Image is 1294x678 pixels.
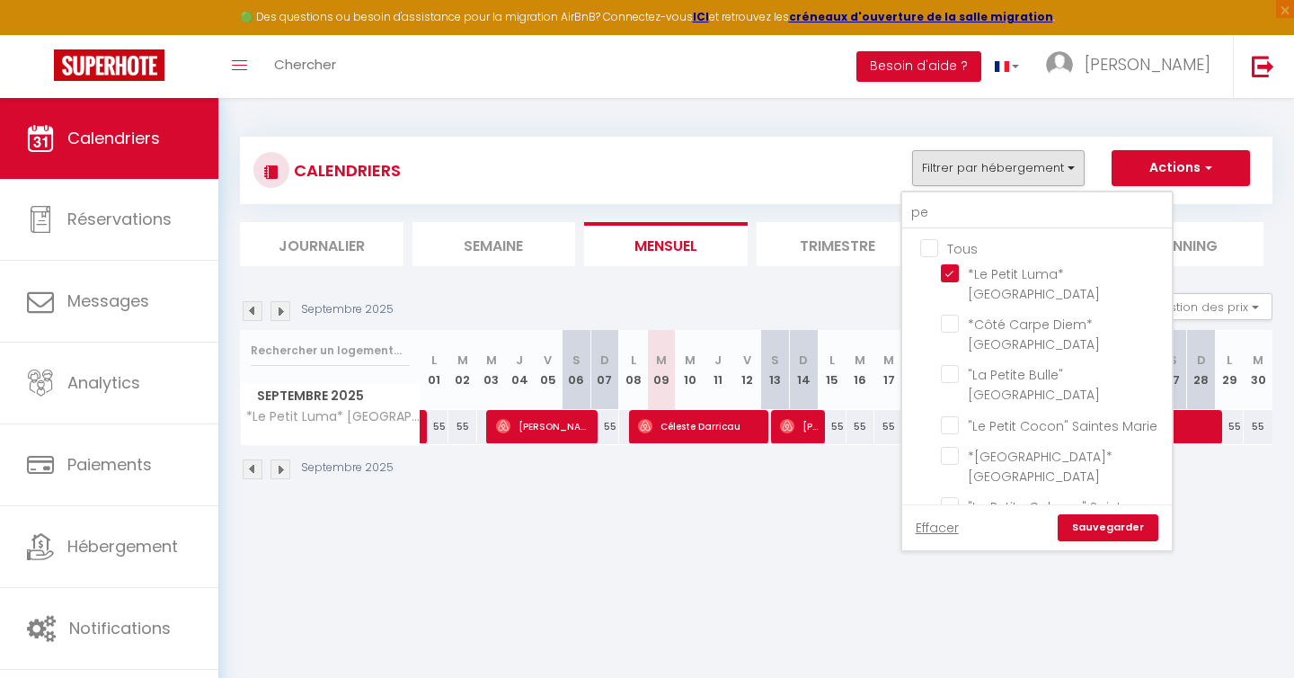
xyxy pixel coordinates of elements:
span: Messages [67,290,149,312]
li: Journalier [240,222,403,266]
input: Rechercher un logement... [251,335,410,367]
abbr: V [544,352,552,369]
button: Filtrer par hébergement [912,150,1085,186]
th: 16 [846,330,875,410]
a: Chercher [261,35,350,98]
span: Septembre 2025 [241,383,420,409]
span: *Le Petit Luma* [GEOGRAPHIC_DATA] [968,265,1100,303]
a: Effacer [916,518,959,538]
abbr: M [486,352,497,369]
th: 03 [477,330,506,410]
li: Mensuel [584,222,748,266]
abbr: D [799,352,808,369]
span: [PERSON_NAME] [780,409,819,443]
th: 02 [448,330,477,410]
abbr: S [771,352,779,369]
span: "La Petite Bulle" [GEOGRAPHIC_DATA] [968,366,1100,404]
th: 05 [534,330,563,410]
li: Semaine [412,222,576,266]
div: 55 [1244,410,1272,443]
button: Gestion des prix [1139,293,1272,320]
span: Hébergement [67,535,178,558]
span: Analytics [67,371,140,394]
abbr: M [1253,352,1263,369]
img: logout [1252,55,1274,77]
th: 17 [874,330,903,410]
div: 55 [590,410,619,443]
abbr: J [516,352,523,369]
abbr: M [685,352,696,369]
th: 14 [789,330,818,410]
div: 55 [1216,410,1245,443]
abbr: S [572,352,581,369]
abbr: D [600,352,609,369]
img: ... [1046,51,1073,78]
h3: CALENDRIERS [289,150,401,191]
span: Chercher [274,55,336,74]
span: Notifications [69,617,171,639]
th: 30 [1244,330,1272,410]
abbr: M [457,352,468,369]
th: 13 [761,330,790,410]
li: Planning [1101,222,1264,266]
abbr: J [714,352,722,369]
th: 10 [676,330,705,410]
span: Calendriers [67,127,160,149]
p: Septembre 2025 [301,459,394,477]
th: 08 [619,330,648,410]
button: Besoin d'aide ? [856,51,981,82]
p: Septembre 2025 [301,301,394,318]
abbr: L [1227,352,1232,369]
span: *Le Petit Luma* [GEOGRAPHIC_DATA] [244,410,423,424]
th: 09 [647,330,676,410]
span: Paiements [67,453,152,476]
div: 55 [818,410,846,443]
div: 55 [846,410,875,443]
abbr: M [883,352,894,369]
th: 04 [505,330,534,410]
a: ICI [693,9,709,24]
div: 55 [421,410,449,443]
th: 28 [1187,330,1216,410]
span: Céleste Darricau [638,409,763,443]
th: 15 [818,330,846,410]
th: 11 [705,330,733,410]
th: 06 [563,330,591,410]
abbr: D [1197,352,1206,369]
span: *Côté Carpe Diem* [GEOGRAPHIC_DATA] [968,316,1100,353]
abbr: L [829,352,835,369]
div: Filtrer par hébergement [900,191,1174,552]
a: ... [PERSON_NAME] [1033,35,1233,98]
th: 07 [590,330,619,410]
abbr: M [656,352,667,369]
input: Rechercher un logement... [902,197,1172,229]
a: Sauvegarder [1058,514,1158,541]
div: 55 [874,410,903,443]
span: [PERSON_NAME] [1085,53,1210,76]
a: créneaux d'ouverture de la salle migration [789,9,1053,24]
img: Super Booking [54,49,164,81]
abbr: V [743,352,751,369]
th: 12 [732,330,761,410]
span: Réservations [67,208,172,230]
li: Trimestre [757,222,920,266]
button: Actions [1112,150,1250,186]
abbr: L [431,352,437,369]
div: 55 [448,410,477,443]
abbr: M [855,352,865,369]
span: [PERSON_NAME] [496,409,592,443]
span: *[GEOGRAPHIC_DATA]* [GEOGRAPHIC_DATA] [968,448,1112,486]
th: 01 [421,330,449,410]
abbr: L [631,352,636,369]
button: Ouvrir le widget de chat LiveChat [14,7,68,61]
th: 29 [1216,330,1245,410]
